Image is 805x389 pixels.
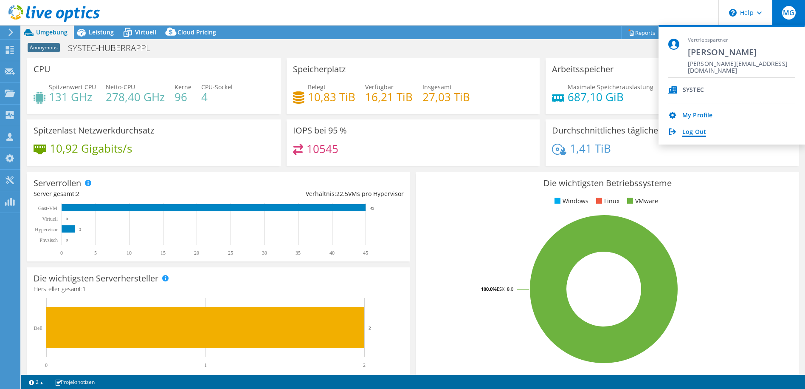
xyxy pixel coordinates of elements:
[160,250,166,256] text: 15
[204,362,207,368] text: 1
[228,250,233,256] text: 25
[34,189,219,199] div: Server gesamt:
[201,83,233,91] span: CPU-Sockel
[621,26,662,39] a: Reports
[296,250,301,256] text: 35
[39,237,58,243] text: Physisch
[552,126,728,135] h3: Durchschnittliches tägliches Schreibvolumen
[35,227,58,233] text: Hypervisor
[34,65,51,74] h3: CPU
[682,112,712,120] a: My Profile
[28,43,60,52] span: Anonymous
[308,92,355,102] h4: 10,83 TiB
[135,28,156,36] span: Virtuell
[60,250,63,256] text: 0
[688,60,795,68] span: [PERSON_NAME][EMAIL_ADDRESS][DOMAIN_NAME]
[45,362,48,368] text: 0
[89,28,114,36] span: Leistung
[66,217,68,221] text: 0
[422,92,470,102] h4: 27,03 TiB
[127,250,132,256] text: 10
[363,362,366,368] text: 2
[94,250,97,256] text: 5
[38,205,58,211] text: Gast-VM
[82,285,86,293] span: 1
[50,144,132,153] h4: 10,92 Gigabits/s
[552,196,588,206] li: Windows
[201,92,233,102] h4: 4
[262,250,267,256] text: 30
[106,83,135,91] span: Netto-CPU
[66,238,68,242] text: 0
[79,227,82,232] text: 2
[497,286,513,292] tspan: ESXi 8.0
[365,92,413,102] h4: 16,21 TiB
[175,92,191,102] h4: 96
[36,28,68,36] span: Umgebung
[34,325,42,331] text: Dell
[369,325,371,330] text: 2
[682,128,706,136] a: Log Out
[594,196,619,206] li: Linux
[688,37,795,44] span: Vertriebspartner
[422,179,793,188] h3: Die wichtigsten Betriebssysteme
[194,250,199,256] text: 20
[625,196,658,206] li: VMware
[329,250,335,256] text: 40
[370,206,374,210] text: 45
[23,377,49,387] a: 2
[34,274,158,283] h3: Die wichtigsten Serverhersteller
[683,86,704,94] div: SYSTEC
[34,179,81,188] h3: Serverrollen
[175,83,191,91] span: Kerne
[42,216,58,222] text: Virtuell
[34,126,154,135] h3: Spitzenlast Netzwerkdurchsatz
[49,377,101,387] a: Projektnotizen
[568,83,653,91] span: Maximale Speicherauslastung
[34,284,404,294] h4: Hersteller gesamt:
[49,92,96,102] h4: 131 GHz
[293,126,347,135] h3: IOPS bei 95 %
[177,28,216,36] span: Cloud Pricing
[293,65,346,74] h3: Speicherplatz
[782,6,796,20] span: MG
[365,83,394,91] span: Verfügbar
[336,190,348,198] span: 22.5
[64,43,163,53] h1: SYSTEC-HUBERRAPPL
[552,65,614,74] h3: Arbeitsspeicher
[76,190,79,198] span: 2
[307,144,338,153] h4: 10545
[568,92,653,102] h4: 687,10 GiB
[219,189,404,199] div: Verhältnis: VMs pro Hypervisor
[729,9,737,17] svg: \n
[106,92,165,102] h4: 278,40 GHz
[422,83,452,91] span: Insgesamt
[49,83,96,91] span: Spitzenwert CPU
[481,286,497,292] tspan: 100.0%
[308,83,326,91] span: Belegt
[570,144,611,153] h4: 1,41 TiB
[363,250,368,256] text: 45
[688,46,795,58] span: [PERSON_NAME]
